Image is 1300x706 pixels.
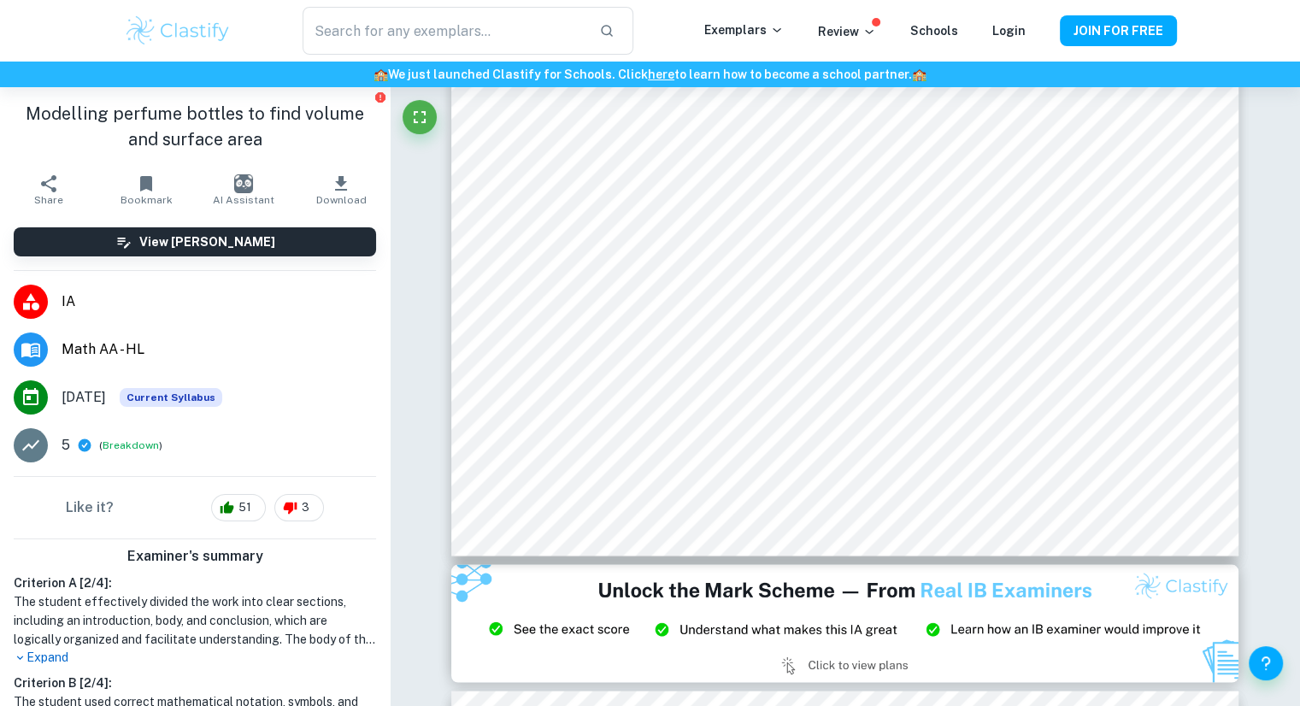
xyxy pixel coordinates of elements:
[14,674,376,692] h6: Criterion B [ 2 / 4 ]:
[229,499,261,516] span: 51
[14,649,376,667] p: Expand
[213,194,274,206] span: AI Assistant
[99,438,162,454] span: ( )
[3,65,1297,84] h6: We just launched Clastify for Schools. Click to learn how to become a school partner.
[14,592,376,649] h1: The student effectively divided the work into clear sections, including an introduction, body, an...
[274,494,324,521] div: 3
[1249,646,1283,680] button: Help and Feedback
[97,166,195,214] button: Bookmark
[62,291,376,312] span: IA
[139,232,275,251] h6: View [PERSON_NAME]
[316,194,367,206] span: Download
[14,227,376,256] button: View [PERSON_NAME]
[910,24,958,38] a: Schools
[648,68,674,81] a: here
[124,14,232,48] img: Clastify logo
[103,438,159,453] button: Breakdown
[292,166,390,214] button: Download
[62,435,70,456] p: 5
[912,68,926,81] span: 🏫
[451,564,1239,682] img: Ad
[62,387,106,408] span: [DATE]
[374,91,386,103] button: Report issue
[992,24,1026,38] a: Login
[14,574,376,592] h6: Criterion A [ 2 / 4 ]:
[62,339,376,360] span: Math AA - HL
[303,7,585,55] input: Search for any exemplars...
[34,194,63,206] span: Share
[818,22,876,41] p: Review
[211,494,266,521] div: 51
[120,388,222,407] div: This exemplar is based on the current syllabus. Feel free to refer to it for inspiration/ideas wh...
[292,499,319,516] span: 3
[704,21,784,39] p: Exemplars
[403,100,437,134] button: Fullscreen
[234,174,253,193] img: AI Assistant
[120,388,222,407] span: Current Syllabus
[14,101,376,152] h1: Modelling perfume bottles to find volume and surface area
[66,497,114,518] h6: Like it?
[195,166,292,214] button: AI Assistant
[374,68,388,81] span: 🏫
[1060,15,1177,46] button: JOIN FOR FREE
[7,546,383,567] h6: Examiner's summary
[121,194,173,206] span: Bookmark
